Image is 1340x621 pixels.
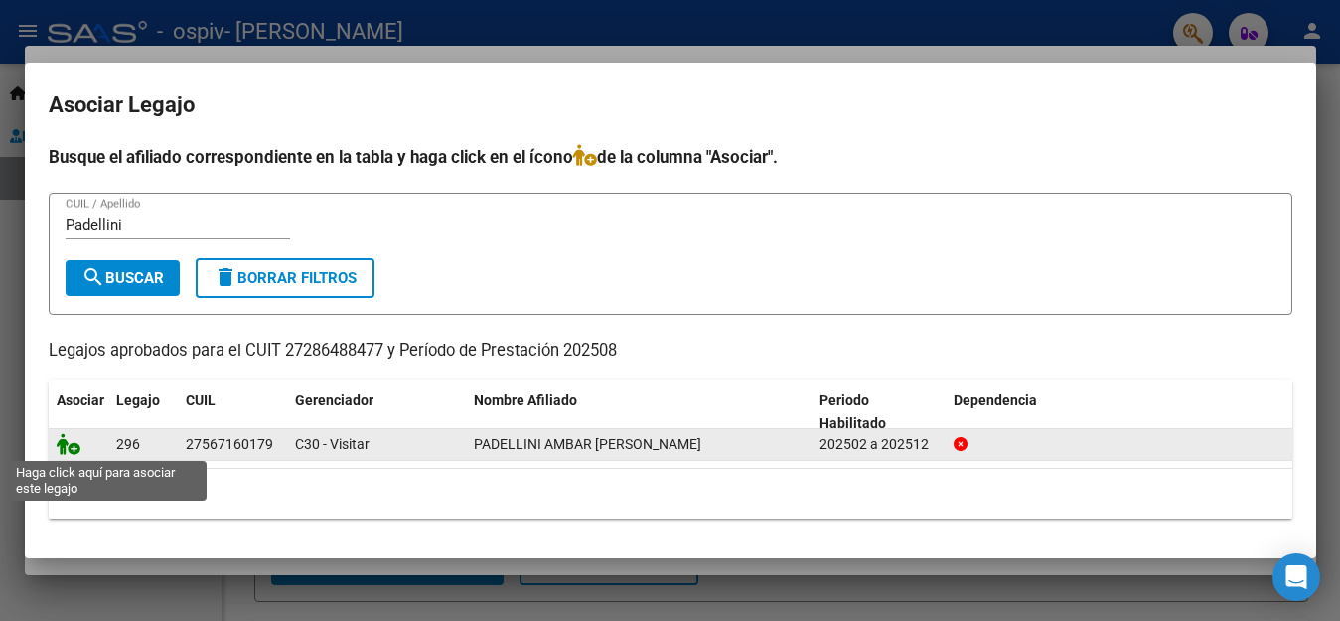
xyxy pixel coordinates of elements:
[466,380,813,445] datatable-header-cell: Nombre Afiliado
[819,433,938,456] div: 202502 a 202512
[812,380,946,445] datatable-header-cell: Periodo Habilitado
[474,392,577,408] span: Nombre Afiliado
[196,258,374,298] button: Borrar Filtros
[49,469,1292,519] div: 1 registros
[49,339,1292,364] p: Legajos aprobados para el CUIT 27286488477 y Período de Prestación 202508
[214,265,237,289] mat-icon: delete
[116,436,140,452] span: 296
[287,380,466,445] datatable-header-cell: Gerenciador
[49,144,1292,170] h4: Busque el afiliado correspondiente en la tabla y haga click en el ícono de la columna "Asociar".
[66,260,180,296] button: Buscar
[214,269,357,287] span: Borrar Filtros
[295,436,370,452] span: C30 - Visitar
[186,392,216,408] span: CUIL
[1272,553,1320,601] div: Open Intercom Messenger
[49,86,1292,124] h2: Asociar Legajo
[946,380,1292,445] datatable-header-cell: Dependencia
[474,436,701,452] span: PADELLINI AMBAR YASMIN
[954,392,1037,408] span: Dependencia
[186,433,273,456] div: 27567160179
[49,380,108,445] datatable-header-cell: Asociar
[81,265,105,289] mat-icon: search
[819,392,886,431] span: Periodo Habilitado
[81,269,164,287] span: Buscar
[57,392,104,408] span: Asociar
[108,380,178,445] datatable-header-cell: Legajo
[116,392,160,408] span: Legajo
[178,380,287,445] datatable-header-cell: CUIL
[295,392,373,408] span: Gerenciador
